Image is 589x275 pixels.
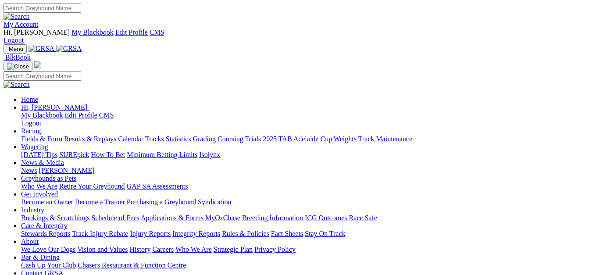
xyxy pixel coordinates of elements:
[21,119,41,127] a: Logout
[21,104,87,111] span: Hi, [PERSON_NAME]
[21,159,64,166] a: News & Media
[334,135,357,143] a: Weights
[4,36,24,44] a: Logout
[118,135,143,143] a: Calendar
[21,135,62,143] a: Fields & Form
[172,230,220,237] a: Integrity Reports
[222,230,269,237] a: Rules & Policies
[72,230,128,237] a: Track Injury Rebate
[199,151,220,158] a: Isolynx
[129,246,150,253] a: History
[21,175,76,182] a: Greyhounds as Pets
[245,135,261,143] a: Trials
[21,214,585,222] div: Industry
[39,167,94,174] a: [PERSON_NAME]
[198,198,231,206] a: Syndication
[166,135,191,143] a: Statistics
[130,230,171,237] a: Injury Reports
[21,261,585,269] div: Bar & Dining
[127,151,197,158] a: Minimum Betting Limits
[21,96,38,103] a: Home
[21,151,57,158] a: [DATE] Tips
[5,54,31,61] span: BlkBook
[21,127,41,135] a: Racing
[21,190,58,198] a: Get Involved
[21,167,37,174] a: News
[242,214,303,221] a: Breeding Information
[150,29,164,36] a: CMS
[152,246,174,253] a: Careers
[175,246,212,253] a: Who We Are
[34,61,41,68] img: logo-grsa-white.png
[29,45,54,53] img: GRSA
[4,81,30,89] img: Search
[115,29,148,36] a: Edit Profile
[205,214,240,221] a: MyOzChase
[21,206,44,214] a: Industry
[21,246,585,254] div: About
[263,135,332,143] a: 2025 TAB Adelaide Cup
[141,214,203,221] a: Applications & Forms
[91,151,125,158] a: How To Bet
[21,222,68,229] a: Care & Integrity
[21,198,585,206] div: Get Involved
[65,111,97,119] a: Edit Profile
[21,198,73,206] a: Become an Owner
[21,104,89,111] a: Hi, [PERSON_NAME]
[75,198,125,206] a: Become a Trainer
[21,111,585,127] div: Hi, [PERSON_NAME]
[21,143,48,150] a: Wagering
[77,246,128,253] a: Vision and Values
[7,63,29,70] img: Close
[358,135,412,143] a: Track Maintenance
[21,182,585,190] div: Greyhounds as Pets
[59,182,125,190] a: Retire Your Greyhound
[21,111,63,119] a: My Blackbook
[4,13,30,21] img: Search
[349,214,377,221] a: Race Safe
[4,21,39,28] a: My Account
[21,214,89,221] a: Bookings & Scratchings
[4,54,31,61] a: BlkBook
[56,45,82,53] img: GRSA
[127,198,196,206] a: Purchasing a Greyhound
[271,230,303,237] a: Fact Sheets
[21,167,585,175] div: News & Media
[71,29,114,36] a: My Blackbook
[21,230,70,237] a: Stewards Reports
[4,29,70,36] span: Hi, [PERSON_NAME]
[4,44,27,54] button: Toggle navigation
[21,135,585,143] div: Racing
[305,214,347,221] a: ICG Outcomes
[254,246,296,253] a: Privacy Policy
[218,135,243,143] a: Coursing
[21,261,76,269] a: Cash Up Your Club
[21,246,75,253] a: We Love Our Dogs
[214,246,253,253] a: Strategic Plan
[64,135,116,143] a: Results & Replays
[127,182,188,190] a: GAP SA Assessments
[4,4,81,13] input: Search
[78,261,186,269] a: Chasers Restaurant & Function Centre
[4,71,81,81] input: Search
[91,214,139,221] a: Schedule of Fees
[59,151,89,158] a: SUREpick
[9,46,23,52] span: Menu
[21,238,39,245] a: About
[145,135,164,143] a: Tracks
[21,254,60,261] a: Bar & Dining
[4,62,32,71] button: Toggle navigation
[21,230,585,238] div: Care & Integrity
[21,151,585,159] div: Wagering
[4,29,585,44] div: My Account
[99,111,114,119] a: CMS
[21,182,57,190] a: Who We Are
[193,135,216,143] a: Grading
[305,230,345,237] a: Stay On Track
